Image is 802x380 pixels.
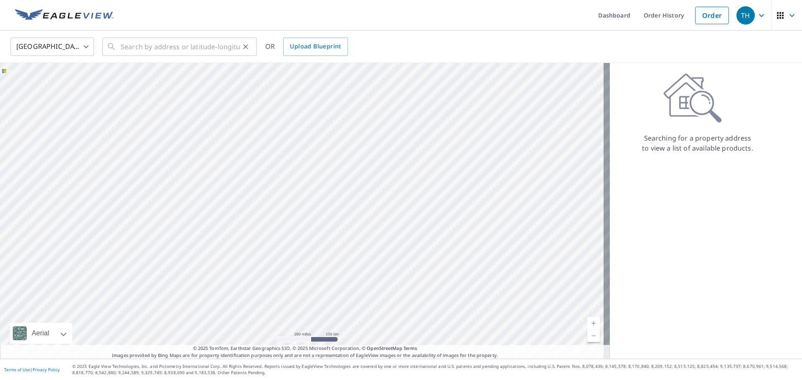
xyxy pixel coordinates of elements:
[404,345,417,351] a: Terms
[240,41,251,53] button: Clear
[10,323,72,344] div: Aerial
[4,367,60,372] p: |
[10,35,94,58] div: [GEOGRAPHIC_DATA]
[642,133,754,153] p: Searching for a property address to view a list of available products.
[33,367,60,372] a: Privacy Policy
[695,7,729,24] a: Order
[72,363,798,376] p: © 2025 Eagle View Technologies, Inc. and Pictometry International Corp. All Rights Reserved. Repo...
[736,6,755,25] div: TH
[193,345,417,352] span: © 2025 TomTom, Earthstar Geographics SIO, © 2025 Microsoft Corporation, ©
[367,345,402,351] a: OpenStreetMap
[121,35,240,58] input: Search by address or latitude-longitude
[4,367,30,372] a: Terms of Use
[587,330,600,342] a: Current Level 5, Zoom Out
[283,38,348,56] a: Upload Blueprint
[15,9,114,22] img: EV Logo
[265,38,348,56] div: OR
[290,41,341,52] span: Upload Blueprint
[587,317,600,330] a: Current Level 5, Zoom In
[29,323,52,344] div: Aerial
